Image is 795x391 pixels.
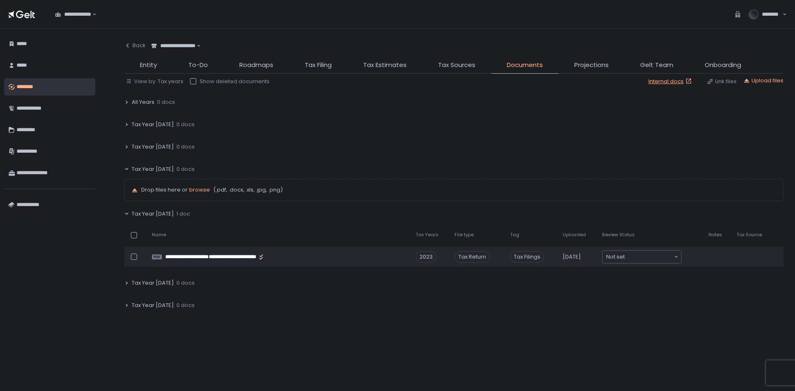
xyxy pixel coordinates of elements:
p: Drop files here or [141,186,776,194]
span: Tax Year [DATE] [132,121,174,128]
span: Tax Estimates [363,60,407,70]
span: Roadmaps [239,60,273,70]
span: 1 doc [176,210,190,218]
span: To-Do [188,60,208,70]
div: Search for option [602,251,681,263]
span: [DATE] [563,253,581,261]
span: All Years [132,98,154,106]
span: Tax Year [DATE] [132,279,174,287]
button: browse [189,186,210,194]
span: Tax Year [DATE] [132,210,174,218]
input: Search for option [195,42,196,50]
span: Tax Filing [305,60,332,70]
div: Search for option [146,37,201,55]
span: (.pdf, .docx, .xls, .jpg, .png) [212,186,283,194]
button: Link files [707,78,737,85]
span: Tax Filings [510,251,544,263]
span: Notes [708,232,722,238]
span: 0 docs [176,121,195,128]
span: 0 docs [176,302,195,309]
span: Tax Source [737,232,762,238]
div: 2023 [416,251,436,263]
span: 0 docs [157,98,175,106]
span: Entity [140,60,157,70]
span: Gelt Team [640,60,673,70]
span: 0 docs [176,279,195,287]
div: Search for option [50,6,96,23]
span: Not set [606,253,625,261]
span: Tax Sources [438,60,475,70]
span: Tax Year [DATE] [132,302,174,309]
span: 0 docs [176,143,195,151]
div: Back [124,42,146,49]
span: Projections [574,60,609,70]
button: Upload files [743,77,783,84]
input: Search for option [625,253,673,261]
span: Review Status [602,232,635,238]
span: Tax Years [416,232,438,238]
span: 0 docs [176,166,195,173]
div: Tax Return [455,251,490,263]
span: Name [152,232,166,238]
span: File type [455,232,474,238]
span: Tax Year [DATE] [132,143,174,151]
a: Internal docs [648,78,694,85]
span: Documents [507,60,543,70]
button: Back [124,37,146,54]
span: Tax Year [DATE] [132,166,174,173]
span: Tag [510,232,519,238]
input: Search for option [91,10,92,19]
span: Onboarding [705,60,741,70]
button: View by: Tax years [126,78,183,85]
span: Uploaded [563,232,586,238]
